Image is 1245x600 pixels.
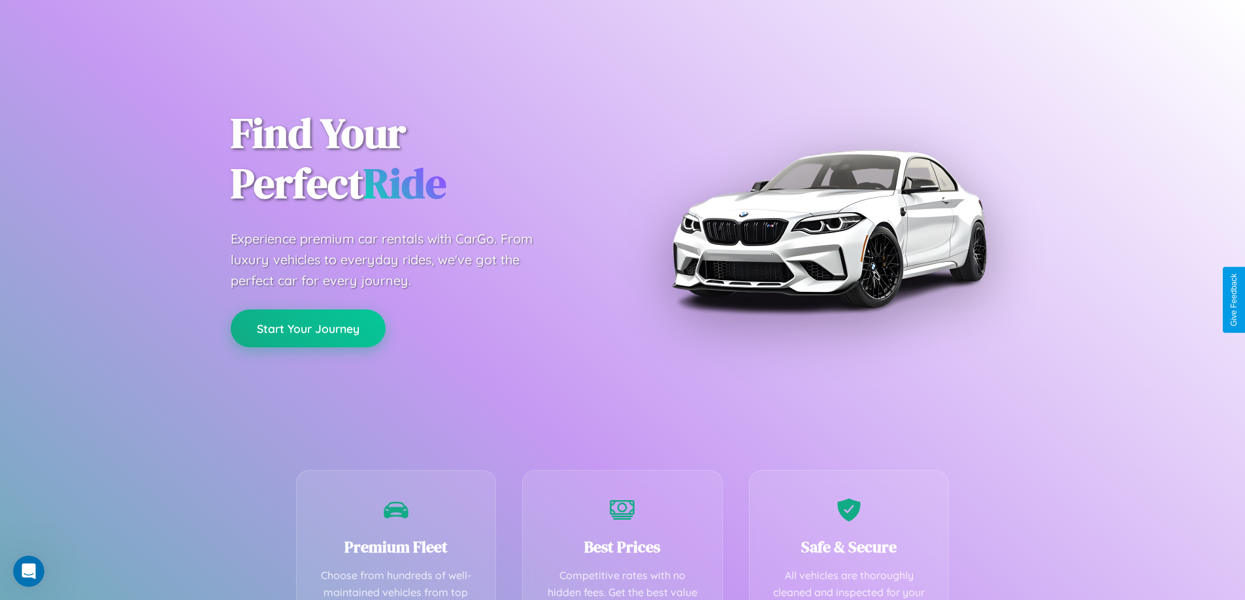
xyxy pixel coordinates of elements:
h3: Safe & Secure [769,536,929,558]
img: Premium BMW car rental vehicle [665,65,992,392]
h1: Find Your Perfect [231,108,603,209]
h3: Best Prices [542,536,703,558]
div: Give Feedback [1229,274,1238,326]
h3: Premium Fleet [316,536,476,558]
iframe: Intercom live chat [13,556,44,587]
span: Ride [363,155,446,212]
button: Start Your Journey [231,309,386,347]
p: Experience premium car rentals with CarGo. From luxury vehicles to everyday rides, we've got the ... [231,229,557,291]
